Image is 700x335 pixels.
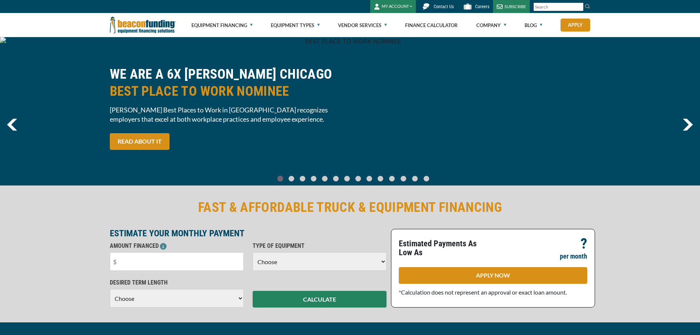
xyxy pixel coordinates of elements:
[110,83,346,100] span: BEST PLACE TO WORK NOMINEE
[110,66,346,100] h2: WE ARE A 6X [PERSON_NAME] CHICAGO
[338,13,387,37] a: Vendor Services
[110,199,591,216] h2: FAST & AFFORDABLE TRUCK & EQUIPMENT FINANCING
[560,252,587,261] p: per month
[7,119,17,131] a: previous
[683,119,693,131] img: Right Navigator
[399,267,587,284] a: APPLY NOW
[525,13,542,37] a: Blog
[399,289,567,296] span: *Calculation does not represent an approval or exact loan amount.
[399,175,408,182] a: Go To Slide 11
[365,175,374,182] a: Go To Slide 8
[533,3,584,11] input: Search
[253,242,387,250] p: TYPE OF EQUIPMENT
[298,175,307,182] a: Go To Slide 2
[683,119,693,131] a: next
[576,4,582,10] a: Clear search text
[561,19,590,32] a: Apply
[287,175,296,182] a: Go To Slide 1
[410,175,420,182] a: Go To Slide 12
[110,229,387,238] p: ESTIMATE YOUR MONTHLY PAYMENT
[585,3,591,9] img: Search
[110,133,170,150] a: READ ABOUT IT
[271,13,320,37] a: Equipment Types
[7,119,17,131] img: Left Navigator
[276,175,285,182] a: Go To Slide 0
[309,175,318,182] a: Go To Slide 3
[343,175,352,182] a: Go To Slide 6
[354,175,363,182] a: Go To Slide 7
[110,278,244,287] p: DESIRED TERM LENGTH
[376,175,385,182] a: Go To Slide 9
[253,291,387,308] button: CALCULATE
[321,175,329,182] a: Go To Slide 4
[191,13,253,37] a: Equipment Financing
[387,175,397,182] a: Go To Slide 10
[110,242,244,250] p: AMOUNT FINANCED
[476,13,506,37] a: Company
[399,239,489,257] p: Estimated Payments As Low As
[110,13,176,37] img: Beacon Funding Corporation logo
[475,4,489,9] span: Careers
[422,175,431,182] a: Go To Slide 13
[332,175,341,182] a: Go To Slide 5
[434,4,454,9] span: Contact Us
[110,252,244,271] input: $
[405,13,458,37] a: Finance Calculator
[581,239,587,248] p: ?
[110,105,346,124] span: [PERSON_NAME] Best Places to Work in [GEOGRAPHIC_DATA] recognizes employers that excel at both wo...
